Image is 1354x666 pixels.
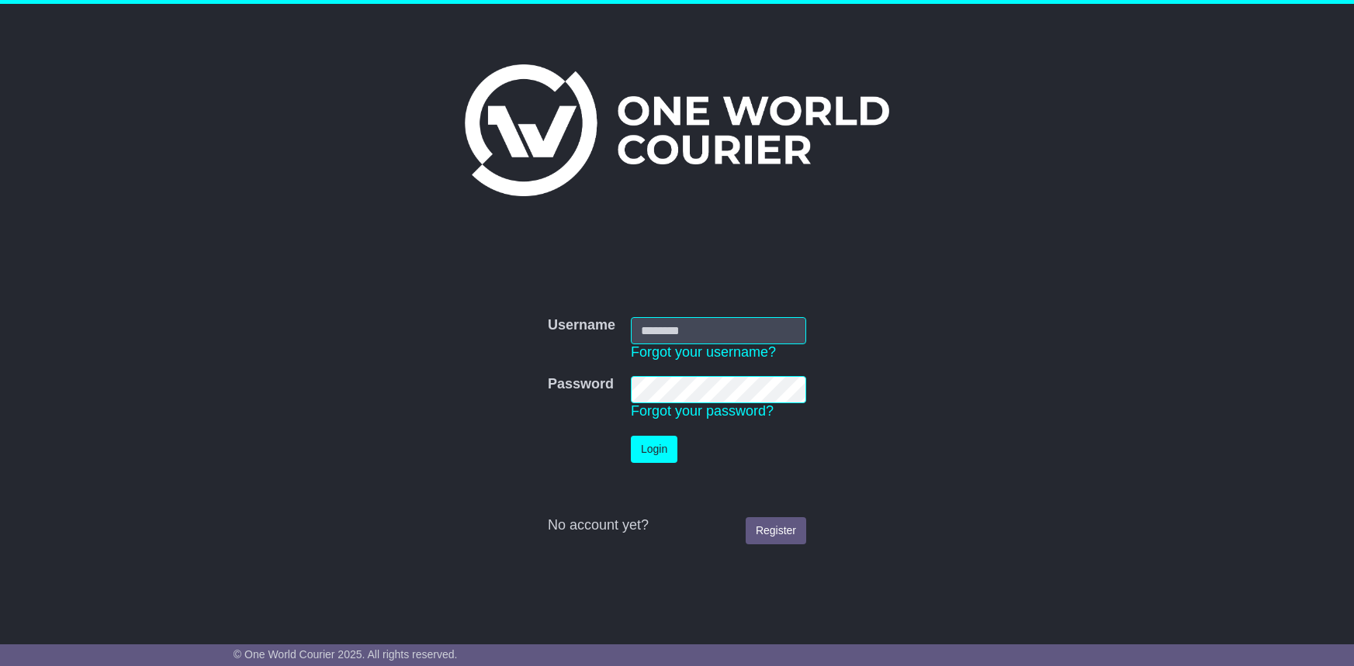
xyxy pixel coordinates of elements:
[548,517,806,534] div: No account yet?
[234,648,458,661] span: © One World Courier 2025. All rights reserved.
[631,436,677,463] button: Login
[465,64,888,196] img: One World
[631,403,774,419] a: Forgot your password?
[548,376,614,393] label: Password
[631,344,776,360] a: Forgot your username?
[746,517,806,544] a: Register
[548,317,615,334] label: Username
